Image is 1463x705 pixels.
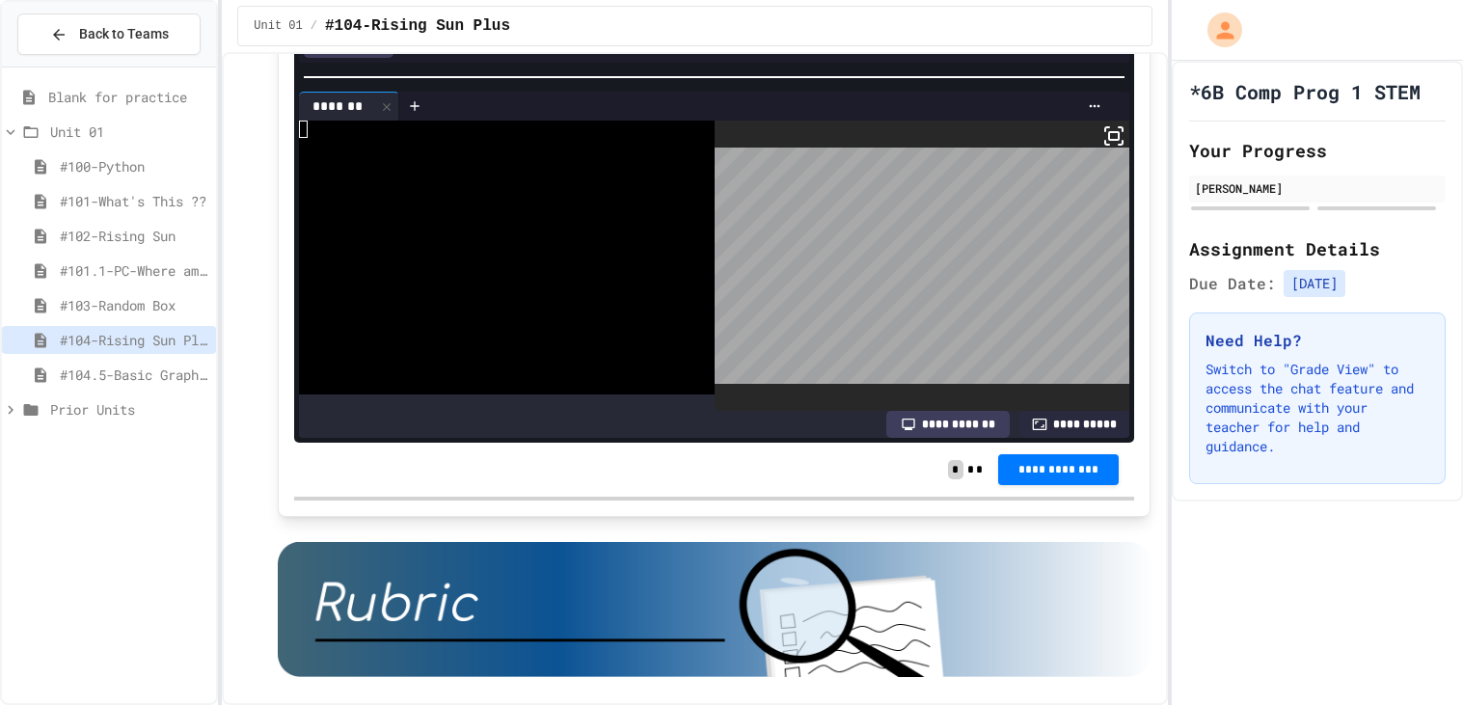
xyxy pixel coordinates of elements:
[1206,329,1429,352] h3: Need Help?
[1189,272,1276,295] span: Due Date:
[1189,78,1421,105] h1: *6B Comp Prog 1 STEM
[325,14,510,38] span: #104-Rising Sun Plus
[79,24,169,44] span: Back to Teams
[1189,235,1446,262] h2: Assignment Details
[60,365,208,385] span: #104.5-Basic Graphics Review
[17,14,201,55] button: Back to Teams
[60,260,208,281] span: #101.1-PC-Where am I?
[1284,270,1345,297] span: [DATE]
[60,156,208,176] span: #100-Python
[60,295,208,315] span: #103-Random Box
[50,399,208,420] span: Prior Units
[60,191,208,211] span: #101-What's This ??
[60,330,208,350] span: #104-Rising Sun Plus
[60,226,208,246] span: #102-Rising Sun
[50,122,208,142] span: Unit 01
[1195,179,1440,197] div: [PERSON_NAME]
[1189,137,1446,164] h2: Your Progress
[48,87,208,107] span: Blank for practice
[1206,360,1429,456] p: Switch to "Grade View" to access the chat feature and communicate with your teacher for help and ...
[1187,8,1247,52] div: My Account
[311,18,317,34] span: /
[254,18,302,34] span: Unit 01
